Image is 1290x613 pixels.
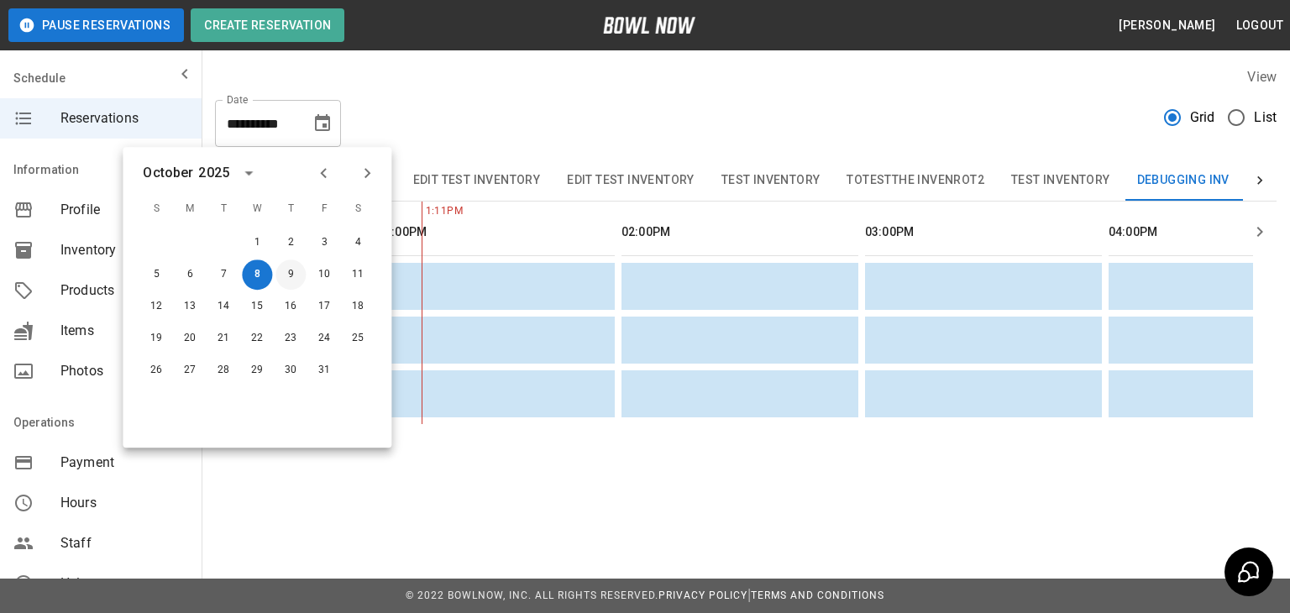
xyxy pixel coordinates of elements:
span: Photos [60,361,188,381]
button: Oct 31, 2025 [309,355,339,385]
button: Edit Test Inventory [553,160,708,201]
button: Oct 11, 2025 [343,259,373,290]
button: Oct 12, 2025 [141,291,171,322]
button: Oct 24, 2025 [309,323,339,354]
span: Hours [60,493,188,513]
button: TOTESTTHE INVENROT2 [833,160,998,201]
button: Oct 1, 2025 [242,228,272,258]
button: Oct 26, 2025 [141,355,171,385]
button: Oct 4, 2025 [343,228,373,258]
img: logo [603,17,695,34]
button: Edit Test Inventory [400,160,554,201]
span: Help [60,574,188,594]
button: Oct 15, 2025 [242,291,272,322]
button: Oct 29, 2025 [242,355,272,385]
button: Test Inventory [708,160,834,201]
button: Previous month [309,159,338,187]
button: Oct 7, 2025 [208,259,239,290]
button: Oct 5, 2025 [141,259,171,290]
span: F [309,192,339,226]
span: Payment [60,453,188,473]
span: List [1254,107,1277,128]
button: Oct 22, 2025 [242,323,272,354]
button: Oct 10, 2025 [309,259,339,290]
span: Profile [60,200,188,220]
button: Test Inventory [998,160,1124,201]
button: Oct 19, 2025 [141,323,171,354]
span: M [175,192,205,226]
button: [PERSON_NAME] [1112,10,1222,41]
span: S [343,192,373,226]
span: Products [60,280,188,301]
button: Create Reservation [191,8,344,42]
button: Oct 23, 2025 [275,323,306,354]
button: Oct 16, 2025 [275,291,306,322]
span: Reservations [60,108,188,128]
span: 1:11PM [422,203,426,220]
button: Oct 30, 2025 [275,355,306,385]
span: W [242,192,272,226]
button: Oct 14, 2025 [208,291,239,322]
button: Oct 6, 2025 [175,259,205,290]
span: Inventory [60,240,188,260]
a: Terms and Conditions [751,589,884,601]
span: S [141,192,171,226]
button: Oct 27, 2025 [175,355,205,385]
span: © 2022 BowlNow, Inc. All Rights Reserved. [406,589,658,601]
button: Pause Reservations [8,8,184,42]
label: View [1247,69,1277,85]
span: T [275,192,306,226]
button: Oct 28, 2025 [208,355,239,385]
button: Oct 9, 2025 [275,259,306,290]
span: Grid [1190,107,1215,128]
button: Oct 13, 2025 [175,291,205,322]
div: inventory tabs [245,160,1240,201]
button: Debugging Inv [1124,160,1243,201]
button: Oct 2, 2025 [275,228,306,258]
button: Oct 25, 2025 [343,323,373,354]
button: Oct 20, 2025 [175,323,205,354]
span: Staff [60,533,188,553]
a: Privacy Policy [658,589,747,601]
button: Oct 21, 2025 [208,323,239,354]
button: Oct 18, 2025 [343,291,373,322]
button: calendar view is open, switch to year view [234,159,263,187]
div: October [143,163,193,183]
button: Oct 17, 2025 [309,291,339,322]
span: T [208,192,239,226]
button: Next month [353,159,381,187]
span: Items [60,321,188,341]
button: Choose date, selected date is Oct 8, 2025 [306,107,339,140]
button: Oct 3, 2025 [309,228,339,258]
button: Oct 8, 2025 [242,259,272,290]
button: Logout [1230,10,1290,41]
div: 2025 [198,163,229,183]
